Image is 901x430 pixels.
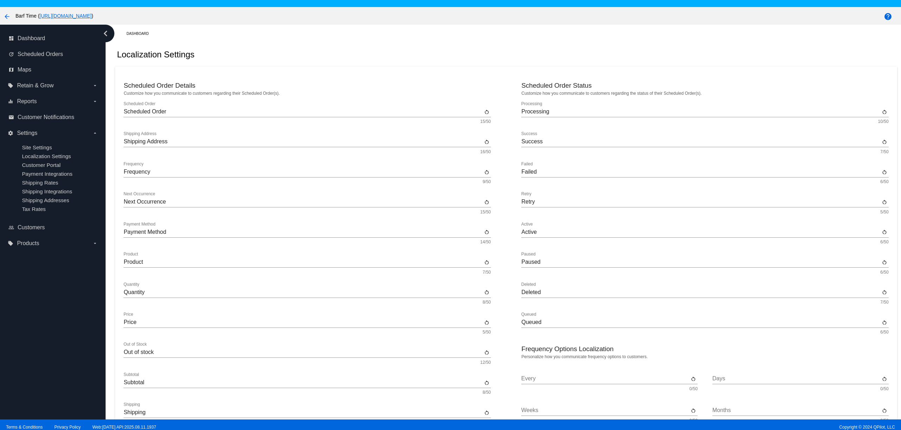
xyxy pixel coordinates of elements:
span: Retain & Grow [17,82,53,89]
mat-icon: arrow_back [3,12,11,21]
mat-icon: restart_alt [691,407,696,414]
a: update Scheduled Orders [8,49,98,60]
button: Reset to default value [483,138,491,146]
a: dashboard Dashboard [8,33,98,44]
i: update [8,51,14,57]
span: Shipping Integrations [22,188,72,194]
span: Site Settings [22,144,52,150]
span: Shipping Addresses [22,197,69,203]
i: arrow_drop_down [92,130,98,136]
h3: Scheduled Order Details [124,82,491,89]
mat-icon: restart_alt [484,109,490,115]
input: Queued [521,319,880,325]
button: Reset to default value [880,228,889,236]
span: Customers [18,224,45,231]
a: Payment Integrations [22,171,73,177]
input: Frequency [124,169,482,175]
mat-hint: 14/50 [480,240,491,245]
mat-hint: 7/50 [880,150,888,155]
i: settings [8,130,13,136]
input: Quantity [124,289,482,295]
button: Reset to default value [689,406,698,415]
button: Reset to default value [483,258,491,266]
i: people_outline [8,225,14,230]
span: Barf Time ( ) [15,13,93,19]
mat-hint: 7/50 [483,270,491,275]
button: Reset to default value [880,288,889,297]
i: arrow_drop_down [92,83,98,88]
button: Reset to default value [483,378,491,387]
h3: Scheduled Order Status [521,82,888,89]
button: Reset to default value [483,107,491,116]
button: Reset to default value [689,374,698,383]
mat-icon: restart_alt [484,199,490,205]
a: Tax Rates [22,206,46,212]
h3: Frequency Options Localization [521,345,888,353]
button: Reset to default value [483,198,491,206]
mat-icon: restart_alt [691,376,696,382]
a: Shipping Rates [22,180,58,186]
i: local_offer [8,241,13,246]
a: Terms & Conditions [6,425,43,430]
input: Retry [521,199,880,205]
mat-icon: restart_alt [882,319,887,326]
span: Customer Portal [22,162,61,168]
i: dashboard [8,36,14,41]
input: Scheduled Order [124,108,482,115]
mat-icon: restart_alt [484,349,490,356]
mat-hint: 8/50 [483,390,491,395]
mat-hint: 8/50 [483,300,491,305]
i: equalizer [8,99,13,104]
i: local_offer [8,83,13,88]
input: Shipping [124,409,482,416]
i: arrow_drop_down [92,241,98,246]
input: Next Occurrence [124,199,482,205]
mat-hint: 5/50 [880,210,888,215]
input: Out of Stock [124,349,482,355]
input: Deleted [521,289,880,295]
span: Customer Notifications [18,114,74,120]
mat-icon: restart_alt [484,259,490,266]
mat-hint: 0/50 [689,387,698,392]
mat-hint: 15/50 [480,210,491,215]
button: Reset to default value [483,348,491,357]
mat-icon: restart_alt [484,169,490,175]
mat-hint: 5/50 [483,330,491,335]
mat-icon: restart_alt [882,199,887,205]
mat-icon: restart_alt [882,259,887,266]
button: Reset to default value [880,318,889,326]
mat-icon: restart_alt [484,139,490,145]
mat-icon: restart_alt [484,380,490,386]
mat-hint: 15/50 [480,119,491,124]
a: email Customer Notifications [8,112,98,123]
mat-icon: restart_alt [882,407,887,414]
button: Reset to default value [483,168,491,176]
button: Reset to default value [880,168,889,176]
span: Settings [17,130,37,136]
span: Dashboard [18,35,45,42]
mat-icon: restart_alt [484,289,490,295]
a: Privacy Policy [55,425,81,430]
a: Localization Settings [22,153,71,159]
button: Reset to default value [483,288,491,297]
mat-icon: restart_alt [484,229,490,235]
p: Personalize how you communicate frequency options to customers. [521,354,888,359]
mat-hint: 9/50 [483,180,491,185]
mat-hint: 0/50 [880,418,888,423]
i: chevron_left [100,28,111,39]
button: Reset to default value [880,138,889,146]
mat-hint: 12/50 [480,360,491,365]
a: Dashboard [126,28,155,39]
mat-hint: 6/50 [880,330,888,335]
mat-hint: 6/50 [880,240,888,245]
mat-hint: 7/50 [880,300,888,305]
mat-icon: restart_alt [484,410,490,416]
mat-hint: 6/50 [880,180,888,185]
button: Reset to default value [880,406,889,415]
mat-hint: 0/50 [880,387,888,392]
button: Reset to default value [483,409,491,417]
input: Failed [521,169,880,175]
span: Reports [17,98,37,105]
